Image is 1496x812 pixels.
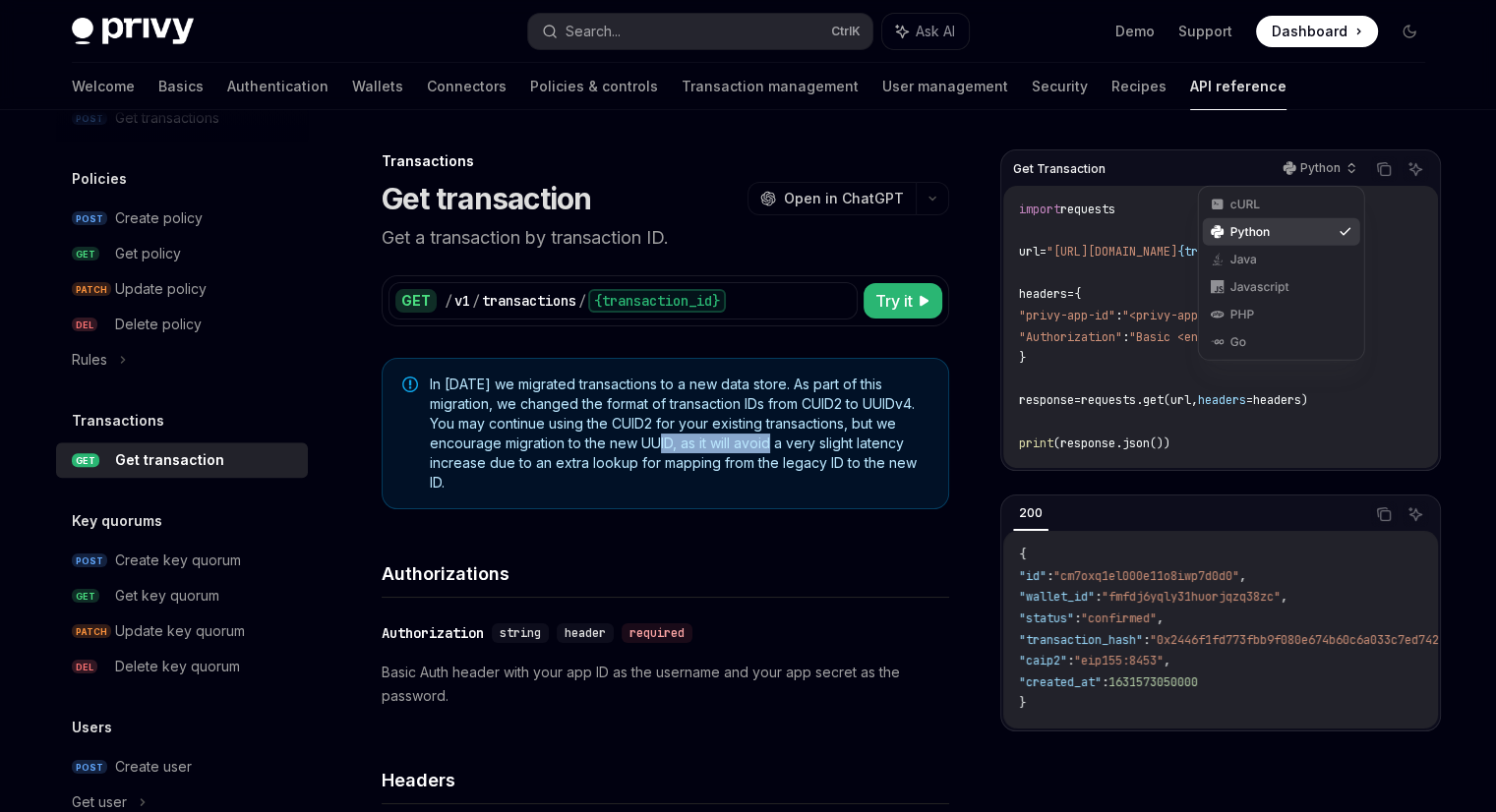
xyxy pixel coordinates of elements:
button: Open in ChatGPT [748,182,916,215]
div: Transactions [382,151,949,171]
a: GETGet key quorum [56,578,308,613]
span: { [1074,286,1081,302]
span: : [1074,610,1081,626]
div: Get policy [115,242,181,265]
button: Search...CtrlK [528,14,872,49]
span: requests [1060,202,1115,217]
span: url [1019,244,1040,260]
span: Try it [875,289,913,313]
span: print [1019,435,1053,451]
span: GET [72,589,99,604]
a: Authentication [227,63,329,110]
a: Wallets [352,63,403,110]
button: Ask AI [1403,156,1428,182]
span: "transaction_hash" [1019,632,1143,648]
span: "Basic <encoded-value>" [1129,329,1287,345]
span: PATCH [72,624,111,639]
a: DELDelete key quorum [56,649,308,684]
div: / [472,291,480,311]
div: Update policy [115,277,207,301]
div: PHP [1230,307,1333,322]
a: Security [1032,63,1088,110]
a: POSTCreate policy [56,201,308,236]
div: cURL [1230,197,1333,212]
h5: Transactions [72,409,164,433]
span: Ask AI [916,22,955,41]
span: GET [72,453,99,468]
a: POSTCreate user [56,749,308,784]
button: Python [1272,152,1365,186]
span: = [1246,392,1253,408]
h5: Policies [72,167,127,191]
p: Get a transaction by transaction ID. [382,224,949,252]
span: headers [1019,286,1067,302]
svg: Note [402,377,418,392]
span: } [1019,695,1026,711]
span: (response.json()) [1053,435,1170,451]
div: Python [1198,186,1365,361]
span: requests.get(url, [1081,392,1198,408]
span: { [1019,547,1026,562]
span: DEL [72,318,97,332]
span: : [1122,329,1129,345]
div: Java [1230,252,1333,267]
div: Go [1230,334,1333,350]
span: Open in ChatGPT [784,189,904,208]
div: / [578,291,586,311]
div: Create policy [115,206,203,230]
button: Ask AI [1403,501,1428,527]
span: POST [72,211,107,226]
a: User management [882,63,1008,110]
span: : [1143,632,1150,648]
span: : [1047,568,1053,584]
a: POSTCreate key quorum [56,543,308,578]
h1: Get transaction [382,181,592,216]
h5: Key quorums [72,509,162,533]
span: , [1164,653,1170,668]
span: "confirmed" [1081,610,1157,626]
div: Search... [566,20,621,43]
span: "[URL][DOMAIN_NAME] [1047,244,1177,260]
div: Get transaction [115,448,224,472]
div: transactions [482,291,576,311]
span: "eip155:8453" [1074,653,1164,668]
a: API reference [1190,63,1287,110]
button: Copy the contents from the code block [1371,501,1397,527]
span: , [1239,568,1246,584]
span: DEL [72,660,97,674]
p: Basic Auth header with your app ID as the username and your app secret as the password. [382,661,949,708]
div: Rules [72,348,107,372]
span: , [1157,610,1164,626]
div: Python [1230,224,1333,240]
div: required [622,623,692,643]
a: Connectors [427,63,507,110]
div: 200 [1013,501,1048,525]
h4: Authorizations [382,560,949,587]
span: {transaction_id} [1177,244,1287,260]
div: Javascript [1230,279,1333,295]
a: Basics [158,63,204,110]
span: = [1040,244,1047,260]
span: "wallet_id" [1019,589,1095,605]
span: "created_at" [1019,674,1102,690]
span: PATCH [72,282,111,297]
a: Transaction management [682,63,859,110]
span: "caip2" [1019,653,1067,668]
a: DELDelete policy [56,307,308,342]
div: Authorization [382,623,484,643]
span: = [1067,286,1074,302]
div: Create key quorum [115,549,241,572]
a: PATCHUpdate key quorum [56,613,308,649]
span: "privy-app-id" [1019,308,1115,323]
div: Delete policy [115,313,202,336]
a: PATCHUpdate policy [56,271,308,307]
div: v1 [454,291,470,311]
span: = [1074,392,1081,408]
span: GET [72,247,99,261]
div: Create user [115,755,192,779]
span: header [565,625,606,641]
div: / [445,291,452,311]
span: : [1102,674,1108,690]
h5: Users [72,716,112,739]
a: Welcome [72,63,135,110]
